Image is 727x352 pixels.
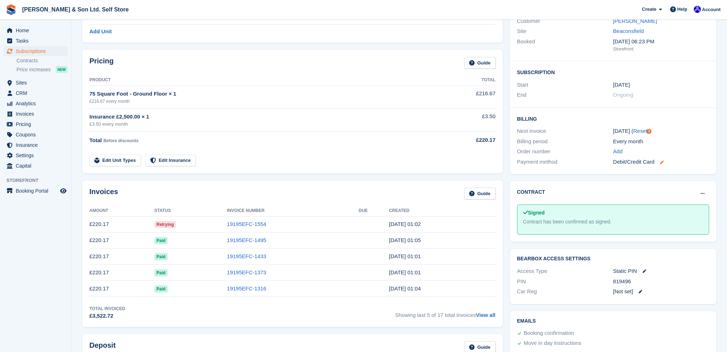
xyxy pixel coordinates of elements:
span: Paid [154,269,168,276]
span: Price increases [16,66,51,73]
a: menu [4,150,68,160]
span: Before discounts [103,138,138,143]
span: Account [702,6,721,13]
div: Move in day instructions [524,339,581,348]
h2: Emails [517,318,709,324]
div: Booked [517,38,613,53]
img: Samantha Tripp [694,6,701,13]
a: Reset [633,128,647,134]
div: Signed [523,209,703,217]
div: £3.50 every month [89,121,433,128]
span: Paid [154,253,168,260]
a: [PERSON_NAME] [613,18,657,24]
span: Storefront [6,177,71,184]
time: 2025-07-03 00:01:04 UTC [389,269,421,275]
img: stora-icon-8386f47178a22dfd0bd8f6a31ec36ba5ce8667c1dd55bd0f319d3a0aa187defe.svg [6,4,16,15]
a: Contracts [16,57,68,64]
a: Guide [464,188,496,199]
td: £220.17 [89,216,154,232]
div: [DATE] 06:23 PM [613,38,709,46]
td: £220.17 [89,249,154,265]
div: £3,522.72 [89,312,125,320]
th: Status [154,205,227,217]
a: Edit Insurance [145,155,196,167]
span: Tasks [16,36,59,46]
a: menu [4,46,68,56]
span: Sites [16,78,59,88]
a: menu [4,25,68,35]
span: Settings [16,150,59,160]
div: PIN [517,278,613,286]
div: 819496 [613,278,709,286]
h2: Subscription [517,68,709,76]
time: 2025-10-03 00:02:21 UTC [389,221,421,227]
div: Site [517,27,613,35]
div: Order number [517,148,613,156]
th: Invoice Number [227,205,359,217]
div: Billing period [517,138,613,146]
h2: Billing [517,115,709,122]
td: £220.17 [89,281,154,297]
span: Capital [16,161,59,171]
div: Storefront [613,45,709,53]
a: Add Unit [89,28,112,36]
h2: Contract [517,188,545,196]
a: Guide [464,57,496,69]
a: View all [476,312,496,318]
div: Customer [517,17,613,25]
a: Edit Unit Types [89,155,141,167]
div: Static PIN [613,267,709,275]
div: [Not set] [613,288,709,296]
a: menu [4,78,68,88]
div: [DATE] ( ) [613,127,709,135]
a: 19195EFC-1316 [227,285,266,291]
time: 2024-06-03 00:00:00 UTC [613,81,630,89]
div: Payment method [517,158,613,166]
div: End [517,91,613,99]
div: £216.67 every month [89,98,433,105]
div: Tooltip anchor [646,128,652,135]
div: Access Type [517,267,613,275]
th: Total [433,74,495,86]
div: NEW [56,66,68,73]
div: Next invoice [517,127,613,135]
span: Help [677,6,687,13]
td: £220.17 [89,232,154,249]
span: Ongoing [613,92,633,98]
span: Showing last 5 of 17 total invoices [395,305,496,320]
time: 2025-06-03 00:04:51 UTC [389,285,421,291]
span: Paid [154,237,168,244]
div: Booking confirmation [524,329,574,338]
a: Add [613,148,623,156]
span: Paid [154,285,168,293]
span: Home [16,25,59,35]
a: Beaconsfield [613,28,644,34]
td: £3.50 [433,109,495,132]
span: Create [642,6,656,13]
div: 75 Square Foot - Ground Floor × 1 [89,90,433,98]
div: Every month [613,138,709,146]
h2: Invoices [89,188,118,199]
span: Total [89,137,102,143]
th: Amount [89,205,154,217]
a: 19195EFC-1373 [227,269,266,275]
h2: Pricing [89,57,114,69]
div: Debit/Credit Card [613,158,709,166]
div: Total Invoiced [89,305,125,312]
span: Subscriptions [16,46,59,56]
div: £220.17 [433,136,495,144]
span: Coupons [16,130,59,140]
h2: BearBox Access Settings [517,256,709,262]
span: Pricing [16,119,59,129]
a: Preview store [59,187,68,195]
td: £220.17 [89,265,154,281]
th: Product [89,74,433,86]
div: Contract has been confirmed as signed. [523,218,703,226]
div: Insurance £2,500.00 × 1 [89,113,433,121]
a: menu [4,119,68,129]
a: menu [4,140,68,150]
span: CRM [16,88,59,98]
span: Insurance [16,140,59,150]
td: £216.67 [433,86,495,108]
div: Car Reg [517,288,613,296]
